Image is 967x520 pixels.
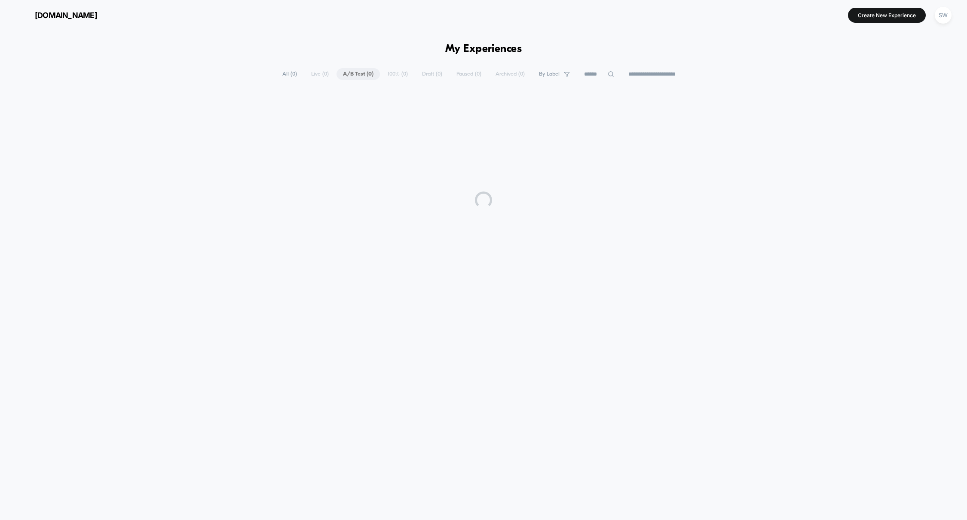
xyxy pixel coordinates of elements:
span: All ( 0 ) [276,68,303,80]
span: By Label [539,71,560,77]
button: Create New Experience [848,8,926,23]
div: SW [935,7,952,24]
span: [DOMAIN_NAME] [35,11,97,20]
h1: My Experiences [445,43,522,55]
button: [DOMAIN_NAME] [13,8,100,22]
button: SW [932,6,954,24]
